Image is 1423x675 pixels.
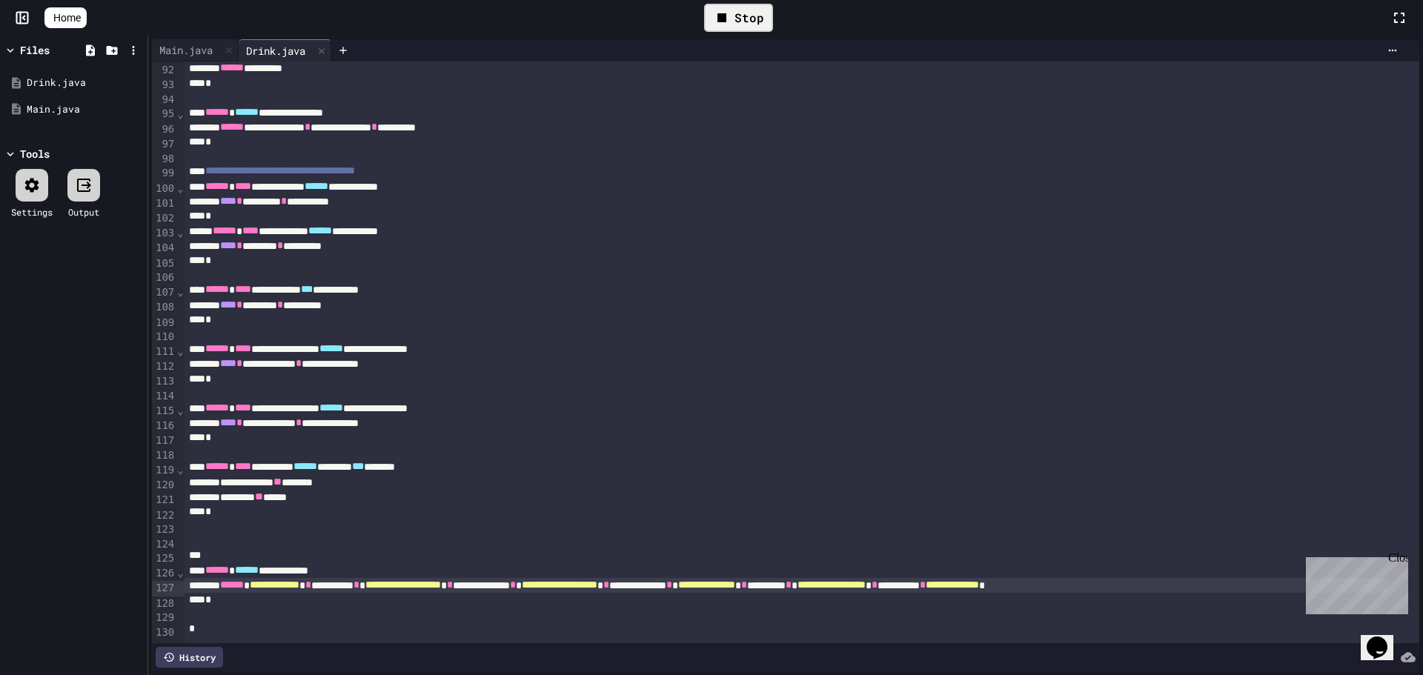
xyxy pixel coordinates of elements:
div: 100 [152,182,176,196]
div: 117 [152,433,176,448]
span: Fold line [176,405,184,416]
div: Stop [704,4,773,32]
div: 96 [152,122,176,137]
div: 115 [152,404,176,419]
div: 101 [152,196,176,211]
div: Main.java [27,102,142,117]
a: Home [44,7,87,28]
div: 108 [152,300,176,315]
div: 112 [152,359,176,374]
span: Fold line [176,182,184,194]
div: 111 [152,345,176,359]
span: Fold line [176,227,184,239]
div: 113 [152,374,176,389]
div: Drink.java [239,43,313,59]
iframe: chat widget [1300,551,1408,614]
div: Files [20,42,50,58]
span: Fold line [176,345,184,357]
span: Fold line [176,567,184,579]
div: Output [68,205,99,219]
iframe: chat widget [1361,616,1408,660]
div: 126 [152,566,176,581]
div: Tools [20,146,50,162]
div: 99 [152,166,176,181]
div: 128 [152,596,176,611]
div: 118 [152,448,176,463]
div: History [156,647,223,668]
span: Fold line [176,108,184,120]
div: 104 [152,241,176,256]
div: 103 [152,226,176,241]
span: Home [53,10,81,25]
div: 129 [152,611,176,625]
div: 95 [152,107,176,122]
div: 124 [152,537,176,552]
div: 130 [152,625,176,640]
div: Main.java [152,39,239,61]
div: 102 [152,211,176,226]
div: Chat with us now!Close [6,6,102,94]
div: 93 [152,78,176,93]
span: Fold line [176,464,184,476]
div: 119 [152,463,176,478]
div: 123 [152,522,176,537]
div: Settings [11,205,53,219]
div: 106 [152,270,176,285]
div: 120 [152,478,176,493]
div: 94 [152,93,176,107]
div: 97 [152,137,176,152]
div: 92 [152,63,176,78]
div: Main.java [152,42,220,58]
div: 110 [152,330,176,345]
div: Drink.java [239,39,331,61]
div: 105 [152,256,176,271]
div: 122 [152,508,176,523]
div: 127 [152,581,176,596]
div: 125 [152,551,176,566]
div: 116 [152,419,176,433]
div: 98 [152,152,176,167]
div: 109 [152,316,176,330]
div: 107 [152,285,176,300]
span: Fold line [176,286,184,298]
div: Drink.java [27,76,142,90]
div: 114 [152,389,176,404]
div: 121 [152,493,176,508]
